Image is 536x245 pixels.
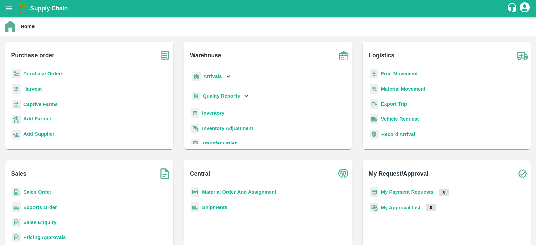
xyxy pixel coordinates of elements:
b: Supply Chain [30,5,68,12]
b: Home [21,24,35,29]
img: supplier [12,130,21,140]
img: sales [12,218,21,227]
b: Purchase order [11,51,54,60]
p: 0 [426,204,437,211]
a: My Payment Requests [381,189,434,195]
a: Inventory Adjustment [202,126,253,131]
img: check [514,165,531,182]
b: Quality Reports [203,93,240,99]
a: Record Arrival [381,132,415,137]
img: whTransfer [191,139,199,148]
a: Sales Enquiry [23,220,56,225]
a: Export Trip [381,101,407,107]
img: purchase [156,47,173,64]
img: harvest [12,99,21,109]
a: Harvest [23,86,42,92]
img: soSales [156,165,173,182]
div: Arrivals [191,69,232,84]
img: fruit [370,69,378,79]
b: Arrivals [203,74,222,79]
a: Material Order And Assignment [202,189,276,195]
img: shipments [191,202,199,212]
b: Add Supplier [23,131,54,137]
img: approval [370,202,378,213]
img: whInventory [191,108,199,118]
a: Add Supplier [23,130,54,139]
a: Shipments [202,205,227,210]
b: Central [190,169,210,178]
img: reciept [12,69,21,79]
img: centralMaterial [191,187,199,197]
img: farmer [12,115,21,125]
a: Inventory [202,110,224,116]
img: payment [370,187,378,197]
a: Sales Order [23,189,51,195]
b: My Request/Approval [368,169,428,178]
img: inventory [191,124,199,133]
img: central [335,165,352,182]
img: qualityReport [192,92,200,100]
img: vehicle [370,114,378,124]
div: account of current user [519,1,531,15]
b: Sales [11,169,27,178]
img: harvest [12,84,21,94]
a: Exports Order [23,205,57,210]
img: logo [17,2,30,15]
button: open drawer [1,1,17,16]
div: Quality Reports [191,89,250,103]
a: Purchase Orders [23,71,64,76]
b: Logistics [368,51,394,60]
img: home [5,21,15,32]
a: My Approval List [381,205,421,210]
img: warehouse [335,47,352,64]
a: Add Farmer [23,115,51,124]
div: customer-support [507,2,519,14]
img: recordArrival [370,130,379,139]
img: truck [514,47,531,64]
img: material [370,84,378,94]
a: Captive Farms [23,102,58,107]
p: 0 [439,189,449,196]
a: Supply Chain [30,4,507,13]
img: whArrival [192,72,201,81]
img: shipments [12,202,21,212]
a: Pricing Approvals [23,235,66,240]
a: Transfer Order [202,141,237,146]
a: Fruit Movement [381,71,418,76]
a: Vehicle Request [381,116,419,122]
b: Add Farmer [23,116,51,121]
img: sales [12,233,21,242]
img: delivery [370,99,378,109]
a: Material Movement [381,86,426,92]
img: sales [12,187,21,197]
b: Warehouse [190,51,221,60]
